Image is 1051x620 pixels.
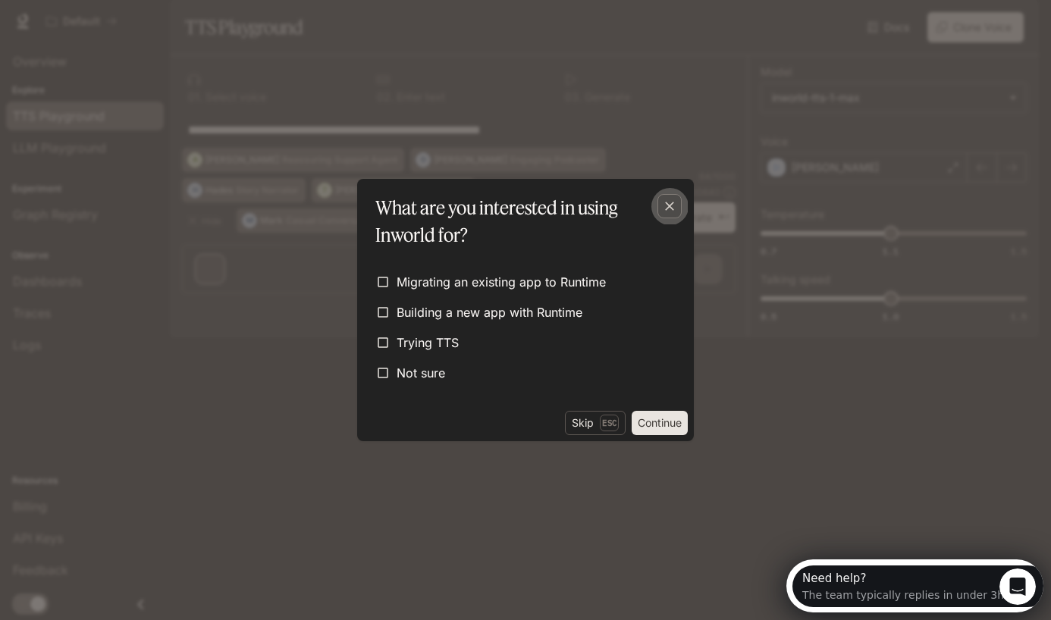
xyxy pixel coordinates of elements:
p: Esc [600,415,619,431]
iframe: Intercom live chat [999,568,1036,605]
div: Need help? [16,13,218,25]
span: Building a new app with Runtime [397,303,582,321]
div: Open Intercom Messenger [6,6,262,48]
div: The team typically replies in under 3h [16,25,218,41]
span: Migrating an existing app to Runtime [397,273,606,291]
iframe: Intercom live chat discovery launcher [786,559,1043,612]
button: SkipEsc [565,411,626,435]
span: Trying TTS [397,333,459,352]
p: What are you interested in using Inworld for? [375,194,670,249]
span: Not sure [397,364,445,382]
button: Continue [632,411,688,435]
